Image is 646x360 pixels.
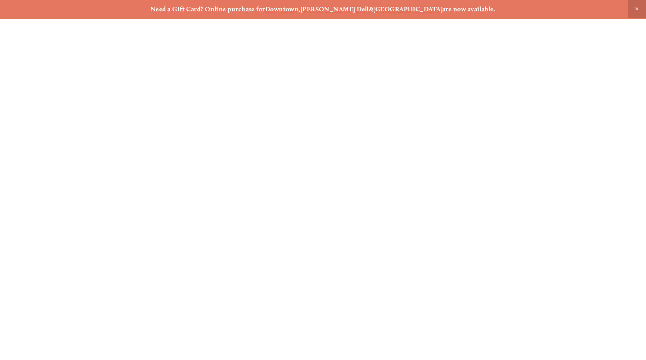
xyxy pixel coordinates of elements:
[151,5,265,13] strong: Need a Gift Card? Online purchase for
[301,5,369,13] a: [PERSON_NAME] Dell
[442,5,495,13] strong: are now available.
[265,5,299,13] a: Downtown
[369,5,373,13] strong: &
[298,5,300,13] strong: ,
[373,5,442,13] a: [GEOGRAPHIC_DATA]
